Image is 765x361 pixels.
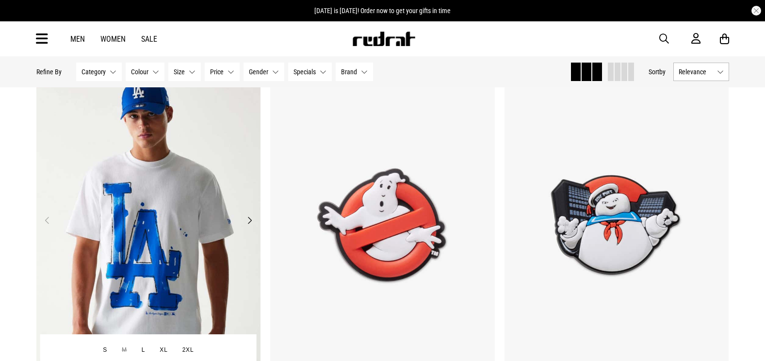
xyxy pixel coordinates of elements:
button: Gender [244,63,284,81]
span: Colour [131,68,148,76]
span: Size [174,68,185,76]
a: Women [100,34,126,44]
button: Next [244,214,256,226]
p: Refine By [36,68,62,76]
span: Price [210,68,224,76]
img: Redrat logo [352,32,416,46]
span: Brand [341,68,357,76]
button: 2XL [175,342,201,359]
button: Open LiveChat chat widget [8,4,37,33]
span: Relevance [679,68,713,76]
button: Price [205,63,240,81]
button: L [134,342,152,359]
span: [DATE] is [DATE]! Order now to get your gifts in time [314,7,451,15]
a: Men [70,34,85,44]
button: XL [152,342,175,359]
button: S [96,342,114,359]
button: Relevance [673,63,729,81]
button: Previous [41,214,53,226]
button: M [114,342,134,359]
button: Specials [288,63,332,81]
span: Gender [249,68,268,76]
button: Size [168,63,201,81]
button: Colour [126,63,164,81]
button: Category [76,63,122,81]
button: Sortby [649,66,666,78]
a: Sale [141,34,157,44]
span: Category [81,68,106,76]
span: by [659,68,666,76]
span: Specials [293,68,316,76]
button: Brand [336,63,373,81]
